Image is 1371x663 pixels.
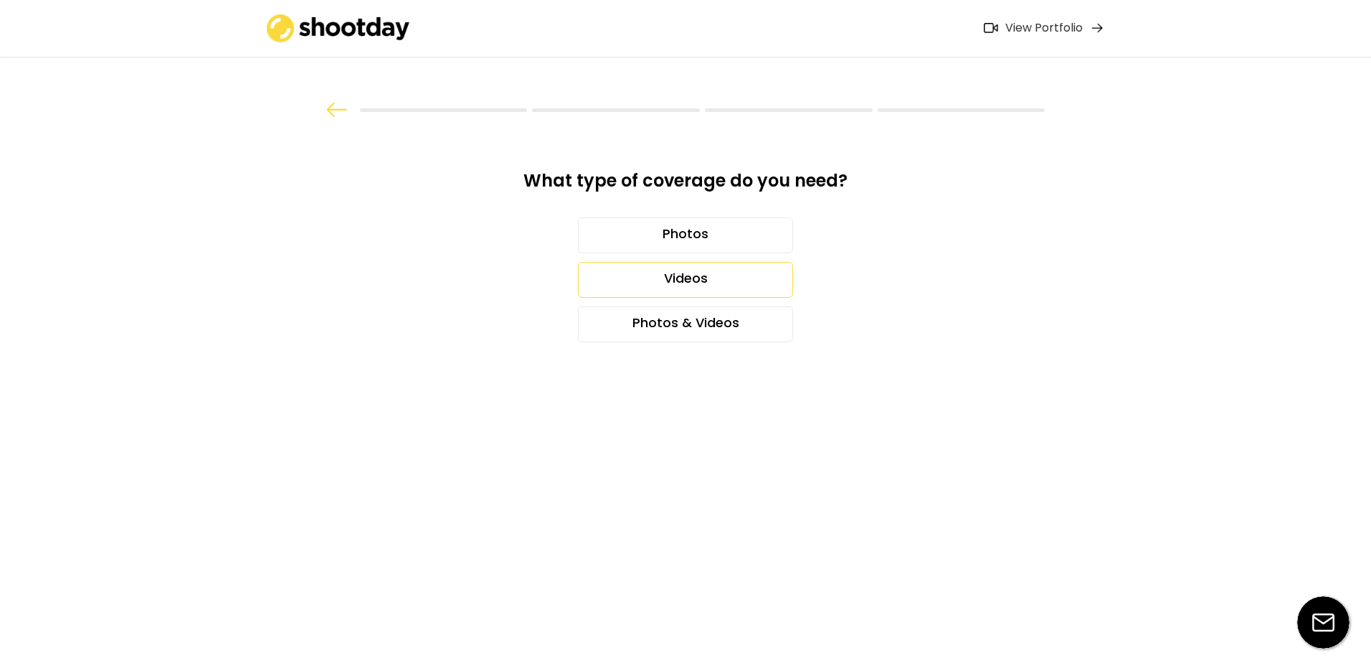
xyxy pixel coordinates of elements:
img: Icon%20feather-video%402x.png [984,23,998,33]
img: arrow%20back.svg [326,103,348,117]
div: What type of coverage do you need? [490,169,881,203]
img: shootday_logo.png [267,14,410,42]
div: Photos & Videos [578,306,793,342]
div: View Portfolio [1005,21,1083,36]
div: Photos [578,217,793,253]
iframe: Webchat Widget [1289,580,1353,645]
div: Videos [578,262,793,298]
